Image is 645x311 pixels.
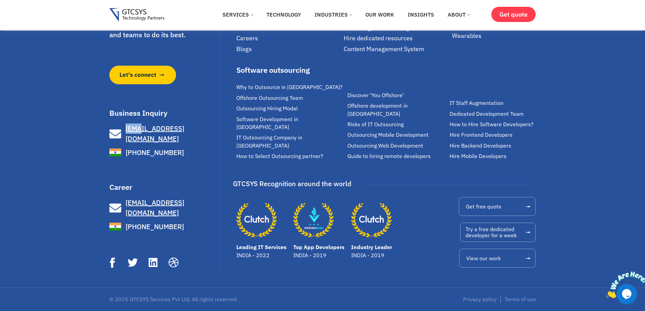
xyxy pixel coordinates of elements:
[347,152,431,160] span: Guide to hiring remote developers
[347,131,446,139] a: Outsourcing Mobile Development
[236,152,344,160] a: How to Select Outsourcing partner?
[450,152,539,160] a: Hire Mobile Developers
[463,295,497,303] a: Privacy policy
[450,142,511,150] span: Hire Backend Developers
[109,66,176,84] a: Let's connect
[466,256,501,261] span: View our work
[344,45,424,53] span: Content Management System
[126,124,184,143] span: [EMAIL_ADDRESS][DOMAIN_NAME]
[347,131,429,139] span: Outsourcing Mobile Development
[347,120,404,128] span: Risks of IT Outsourcing
[236,134,344,150] a: IT Outsourcing Company in [GEOGRAPHIC_DATA]
[124,222,184,232] span: [PHONE_NUMBER]
[499,11,528,18] span: Get quote
[351,244,392,250] a: Industry Leader
[293,244,344,250] a: Top App Developers
[120,71,156,79] span: Let's connect
[344,45,449,53] a: Content Management System
[236,34,340,42] a: Careers
[360,7,399,22] a: Our Work
[466,226,517,238] span: Try a free dedicated developer for a week
[351,200,392,241] a: Industry Leader
[351,251,392,259] p: INDIA - 2019
[347,142,446,150] a: Outsourcing Web Development
[236,105,298,112] span: Outsourcing Hiring Modal
[126,198,184,217] span: [EMAIL_ADDRESS][DOMAIN_NAME]
[344,34,449,42] a: Hire dedicated resources
[603,269,645,301] iframe: chat widget
[293,251,344,259] p: INDIA - 2019
[3,3,45,29] img: Chat attention grabber
[109,198,218,218] a: [EMAIL_ADDRESS][DOMAIN_NAME]
[236,152,323,160] span: How to Select Outsourcing partner?
[347,91,404,99] span: Discover 'You Offshore'
[452,32,536,40] a: Wearables
[452,32,481,40] span: Wearables
[217,7,258,22] a: Services
[109,147,218,158] a: [PHONE_NUMBER]
[233,177,351,190] div: GTCSYS Recognition around the world
[450,99,503,107] span: IT Staff Augmentation
[236,105,344,112] a: Outsourcing Hiring Modal
[124,148,184,158] span: [PHONE_NUMBER]
[236,34,258,42] span: Careers
[347,91,446,99] a: Discover 'You Offshore'
[347,152,446,160] a: Guide to hiring remote developers
[236,94,344,102] a: Offshore Outsourcing Team
[450,142,539,150] a: Hire Backend Developers
[460,223,536,242] a: Try a free dedicateddeveloper for a week
[236,45,252,53] span: Blogs
[450,110,524,118] span: Dedicated Development Team
[504,295,536,303] a: Terms of use
[236,244,286,250] a: Leading IT Services
[109,124,218,144] a: [EMAIL_ADDRESS][DOMAIN_NAME]
[236,83,344,91] a: Why to Outsource in [GEOGRAPHIC_DATA]?
[347,102,446,118] a: Offshore development in [GEOGRAPHIC_DATA]
[450,131,513,139] span: Hire Frontend Developers
[347,120,446,128] a: Risks of IT Outsourcing
[109,109,218,117] h3: Business Inquiry
[450,131,539,139] a: Hire Frontend Developers
[344,34,413,42] span: Hire dedicated resources
[450,120,539,128] a: How to Hire Software Developers?
[109,8,165,22] img: Gtcsys logo
[236,200,277,241] a: Leading IT Services
[450,99,539,107] a: IT Staff Augmentation
[347,142,423,150] span: Outsourcing Web Development
[450,110,539,118] a: Dedicated Development Team
[443,7,475,22] a: About
[309,7,357,22] a: Industries
[236,115,344,131] a: Software Development in [GEOGRAPHIC_DATA]
[466,204,501,209] span: Get free quote
[450,152,507,160] span: Hire Mobile Developers
[459,197,536,216] a: Get free quote
[459,249,536,268] a: View our work
[491,7,536,22] a: Get quote
[236,83,343,91] span: Why to Outsource in [GEOGRAPHIC_DATA]?
[109,296,319,302] p: © 2025 GTCSYS Services Pvt Ltd. All rights reserved.
[236,66,344,74] div: Software outsourcing
[109,183,218,191] h3: Career
[236,251,286,259] p: INDIA - 2022
[109,221,218,232] a: [PHONE_NUMBER]
[450,120,534,128] span: How to Hire Software Developers?
[293,200,334,241] a: Top App Developers
[236,45,340,53] a: Blogs
[261,7,306,22] a: Technology
[403,7,439,22] a: Insights
[236,94,303,102] span: Offshore Outsourcing Team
